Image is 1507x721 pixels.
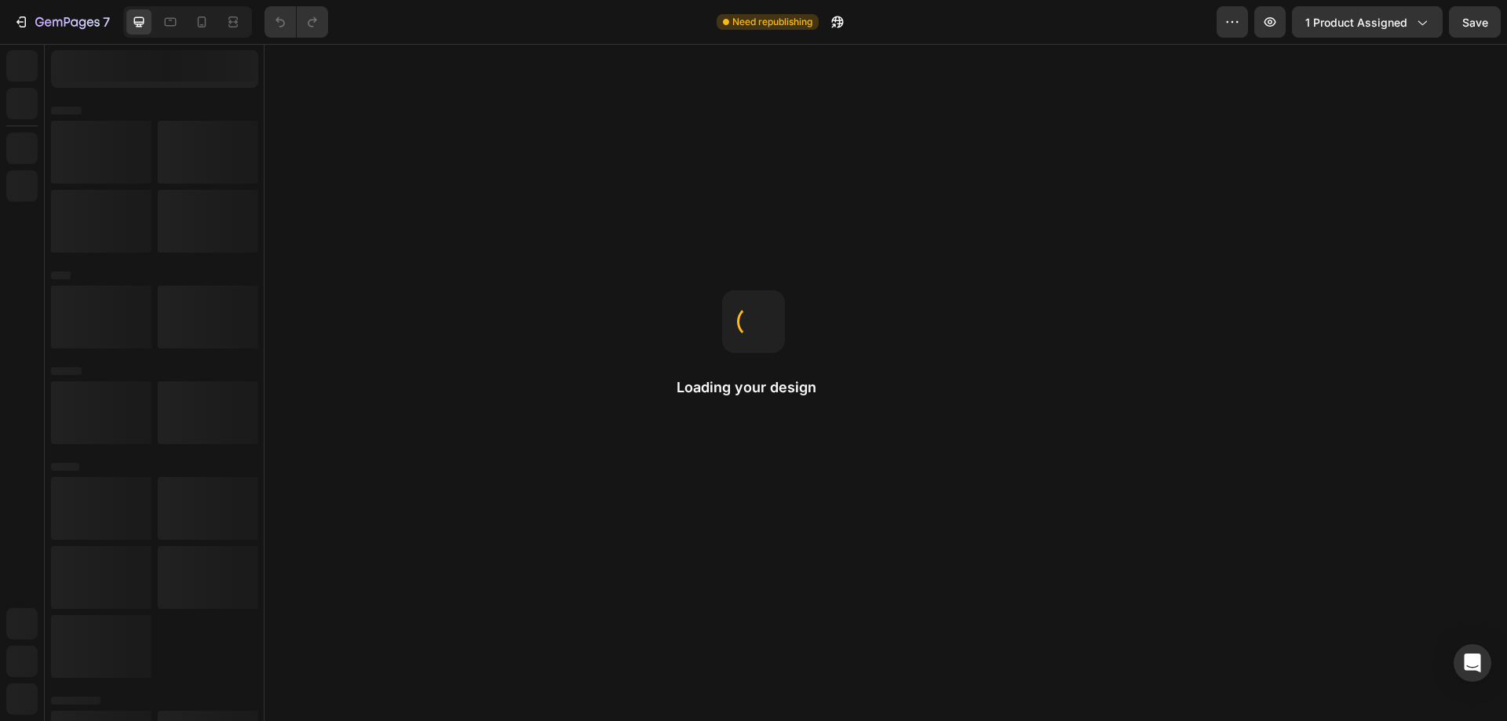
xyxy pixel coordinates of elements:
[103,13,110,31] p: 7
[1462,16,1488,29] span: Save
[6,6,117,38] button: 7
[677,378,830,397] h2: Loading your design
[1454,644,1491,682] div: Open Intercom Messenger
[1449,6,1501,38] button: Save
[1305,14,1407,31] span: 1 product assigned
[732,15,812,29] span: Need republishing
[1292,6,1443,38] button: 1 product assigned
[265,6,328,38] div: Undo/Redo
